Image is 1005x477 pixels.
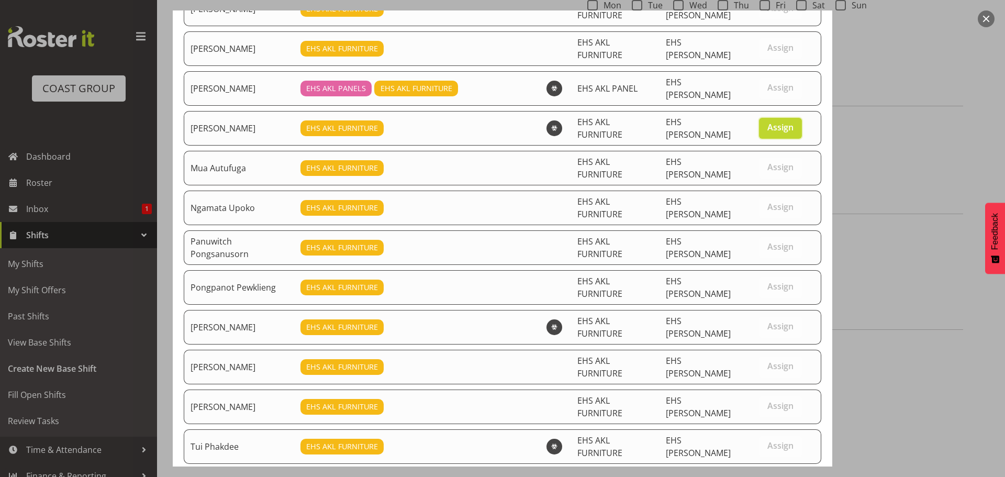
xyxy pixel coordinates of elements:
span: Assign [767,241,794,252]
span: EHS AKL FURNITURE [577,116,622,140]
span: EHS AKL FURNITURE [577,236,622,260]
span: Assign [767,321,794,331]
span: EHS [PERSON_NAME] [666,37,731,61]
span: Assign [767,82,794,93]
span: Assign [767,3,794,13]
span: EHS AKL FURNITURE [306,401,378,413]
span: Assign [767,42,794,53]
span: EHS AKL FURNITURE [577,156,622,180]
td: Ngamata Upoko [184,191,294,225]
span: EHS AKL FURNITURE [306,242,378,253]
span: EHS AKL PANELS [306,83,366,94]
span: Assign [767,281,794,292]
td: [PERSON_NAME] [184,71,294,106]
span: EHS [PERSON_NAME] [666,315,731,339]
span: EHS [PERSON_NAME] [666,236,731,260]
span: EHS AKL FURNITURE [577,37,622,61]
span: EHS [PERSON_NAME] [666,275,731,299]
span: Assign [767,440,794,451]
span: EHS [PERSON_NAME] [666,156,731,180]
td: Pongpanot Pewklieng [184,270,294,305]
span: EHS AKL FURNITURE [577,435,622,459]
span: EHS AKL FURNITURE [306,282,378,293]
span: EHS AKL FURNITURE [306,162,378,174]
span: EHS AKL FURNITURE [306,43,378,54]
span: EHS [PERSON_NAME] [666,395,731,419]
td: Panuwitch Pongsanusorn [184,230,294,265]
span: EHS [PERSON_NAME] [666,355,731,379]
td: Mua Autufuga [184,151,294,185]
td: [PERSON_NAME] [184,390,294,424]
span: EHS AKL FURNITURE [306,321,378,333]
td: [PERSON_NAME] [184,310,294,345]
span: EHS AKL FURNITURE [306,441,378,452]
span: EHS AKL FURNITURE [381,83,452,94]
td: [PERSON_NAME] [184,31,294,66]
span: Assign [767,361,794,371]
span: EHS [PERSON_NAME] [666,116,731,140]
span: EHS [PERSON_NAME] [666,76,731,101]
td: [PERSON_NAME] [184,350,294,384]
td: Tui Phakdee [184,429,294,464]
span: Assign [767,202,794,212]
span: EHS [PERSON_NAME] [666,435,731,459]
span: EHS AKL FURNITURE [577,196,622,220]
span: EHS AKL FURNITURE [577,395,622,419]
span: EHS AKL FURNITURE [577,355,622,379]
td: [PERSON_NAME] [184,111,294,146]
span: Feedback [990,213,1000,250]
span: EHS AKL FURNITURE [306,361,378,373]
span: EHS AKL FURNITURE [306,202,378,214]
span: EHS AKL FURNITURE [577,315,622,339]
span: EHS [PERSON_NAME] [666,196,731,220]
span: EHS AKL PANEL [577,83,638,94]
span: EHS AKL FURNITURE [306,123,378,134]
span: Assign [767,401,794,411]
span: Assign [767,122,794,132]
button: Feedback - Show survey [985,203,1005,274]
span: EHS AKL FURNITURE [577,275,622,299]
span: Assign [767,162,794,172]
